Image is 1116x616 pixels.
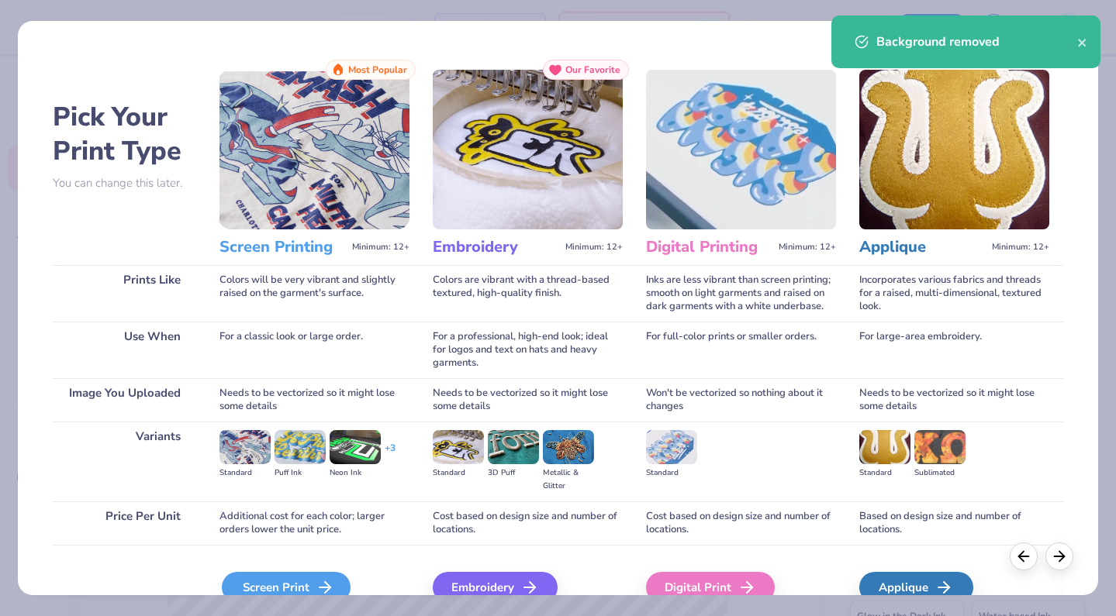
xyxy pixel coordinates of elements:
[646,265,836,322] div: Inks are less vibrant than screen printing; smooth on light garments and raised on dark garments ...
[219,265,409,322] div: Colors will be very vibrant and slightly raised on the garment's surface.
[859,572,973,603] div: Applique
[348,64,407,75] span: Most Popular
[859,322,1049,378] div: For large-area embroidery.
[433,265,623,322] div: Colors are vibrant with a thread-based textured, high-quality finish.
[222,572,351,603] div: Screen Print
[488,430,539,464] img: 3D Puff
[859,265,1049,322] div: Incorporates various fabrics and threads for a raised, multi-dimensional, textured look.
[433,378,623,422] div: Needs to be vectorized so it might lose some details
[433,322,623,378] div: For a professional, high-end look; ideal for logos and text on hats and heavy garments.
[330,466,381,480] div: Neon Ink
[53,100,196,168] h2: Pick Your Print Type
[859,466,910,480] div: Standard
[275,430,326,464] img: Puff Ink
[433,430,484,464] img: Standard
[859,237,986,257] h3: Applique
[433,237,559,257] h3: Embroidery
[488,466,539,480] div: 3D Puff
[859,501,1049,545] div: Based on design size and number of locations.
[53,378,196,422] div: Image You Uploaded
[53,177,196,190] p: You can change this later.
[219,70,409,229] img: Screen Printing
[219,466,271,480] div: Standard
[53,501,196,545] div: Price Per Unit
[646,70,836,229] img: Digital Printing
[53,265,196,322] div: Prints Like
[914,466,966,480] div: Sublimated
[433,70,623,229] img: Embroidery
[859,70,1049,229] img: Applique
[275,466,326,480] div: Puff Ink
[859,430,910,464] img: Standard
[219,322,409,378] div: For a classic look or large order.
[876,33,1077,51] div: Background removed
[433,572,558,603] div: Embroidery
[219,378,409,422] div: Needs to be vectorized so it might lose some details
[219,430,271,464] img: Standard
[646,322,836,378] div: For full-color prints or smaller orders.
[859,378,1049,422] div: Needs to be vectorized so it might lose some details
[646,237,772,257] h3: Digital Printing
[914,430,966,464] img: Sublimated
[1077,33,1088,51] button: close
[543,430,594,464] img: Metallic & Glitter
[646,501,836,545] div: Cost based on design size and number of locations.
[433,466,484,480] div: Standard
[385,442,396,468] div: + 3
[779,242,836,253] span: Minimum: 12+
[53,322,196,378] div: Use When
[565,242,623,253] span: Minimum: 12+
[543,466,594,493] div: Metallic & Glitter
[992,242,1049,253] span: Minimum: 12+
[565,64,620,75] span: Our Favorite
[646,466,697,480] div: Standard
[352,242,409,253] span: Minimum: 12+
[646,430,697,464] img: Standard
[53,422,196,501] div: Variants
[646,378,836,422] div: Won't be vectorized so nothing about it changes
[330,430,381,464] img: Neon Ink
[646,572,775,603] div: Digital Print
[219,501,409,545] div: Additional cost for each color; larger orders lower the unit price.
[433,501,623,545] div: Cost based on design size and number of locations.
[219,237,346,257] h3: Screen Printing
